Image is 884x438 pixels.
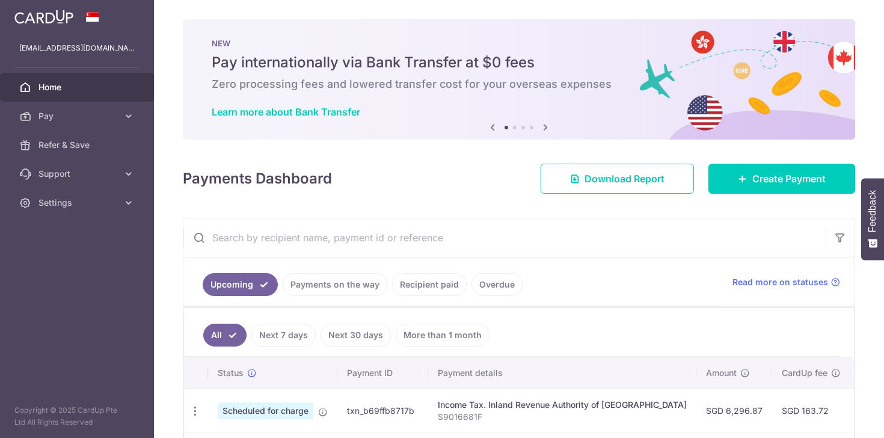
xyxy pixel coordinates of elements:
[438,399,687,411] div: Income Tax. Inland Revenue Authority of [GEOGRAPHIC_DATA]
[428,357,696,389] th: Payment details
[183,19,855,140] img: Bank transfer banner
[38,81,118,93] span: Home
[337,389,428,433] td: txn_b69ffb8717b
[708,164,855,194] a: Create Payment
[337,357,428,389] th: Payment ID
[732,276,828,288] span: Read more on statuses
[438,411,687,423] p: S9016681F
[396,324,490,347] a: More than 1 month
[541,164,694,194] a: Download Report
[38,110,118,122] span: Pay
[19,42,135,54] p: [EMAIL_ADDRESS][DOMAIN_NAME]
[14,10,73,24] img: CardUp
[218,403,313,419] span: Scheduled for charge
[212,39,826,48] p: NEW
[706,367,737,379] span: Amount
[752,171,826,186] span: Create Payment
[203,273,278,296] a: Upcoming
[212,53,826,72] h5: Pay internationally via Bank Transfer at $0 fees
[38,139,118,151] span: Refer & Save
[203,324,247,347] a: All
[218,367,244,379] span: Status
[696,389,772,433] td: SGD 6,296.87
[38,197,118,209] span: Settings
[782,367,827,379] span: CardUp fee
[321,324,391,347] a: Next 30 days
[585,171,665,186] span: Download Report
[38,168,118,180] span: Support
[471,273,523,296] a: Overdue
[732,276,840,288] a: Read more on statuses
[251,324,316,347] a: Next 7 days
[867,190,878,232] span: Feedback
[183,218,826,257] input: Search by recipient name, payment id or reference
[861,178,884,260] button: Feedback - Show survey
[212,77,826,91] h6: Zero processing fees and lowered transfer cost for your overseas expenses
[772,389,850,433] td: SGD 163.72
[183,168,332,190] h4: Payments Dashboard
[212,106,360,118] a: Learn more about Bank Transfer
[283,273,387,296] a: Payments on the way
[392,273,467,296] a: Recipient paid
